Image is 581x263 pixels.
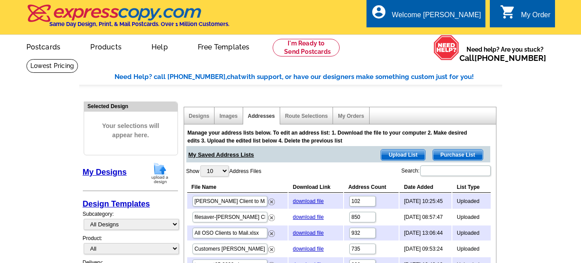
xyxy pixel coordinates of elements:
a: Products [76,36,136,56]
select: ShowAddress Files [200,165,229,177]
a: [PHONE_NUMBER] [474,53,546,63]
span: chat [227,73,241,81]
a: Postcards [12,36,75,56]
i: account_circle [371,4,387,20]
td: Uploaded [452,194,491,209]
span: My Saved Address Lists [189,146,254,159]
a: download file [293,230,324,236]
td: [DATE] 09:53:24 [400,241,451,256]
td: Uploaded [452,241,491,256]
a: download file [293,198,324,204]
div: Welcome [PERSON_NAME] [392,11,481,23]
th: Date Added [400,182,451,193]
i: shopping_cart [500,4,516,20]
span: Need help? Are you stuck? [459,45,551,63]
a: download file [293,246,324,252]
div: Need Help? call [PHONE_NUMBER], with support, or have our designers make something custom just fo... [115,72,502,82]
span: Purchase List [433,150,483,160]
img: delete.png [268,246,275,253]
img: delete.png [268,199,275,205]
div: Manage your address lists below. To edit an address list: 1. Download the file to your computer 2... [188,129,474,145]
span: Your selections will appear here. [91,113,171,149]
img: delete.png [268,230,275,237]
a: My Orders [338,113,364,119]
a: Remove this list [268,229,275,235]
div: Subcategory: [83,210,178,234]
a: download file [293,214,324,220]
input: Search: [420,165,491,176]
a: shopping_cart My Order [500,10,551,21]
label: Search: [401,165,492,177]
a: My Designs [83,168,127,177]
div: Product: [83,234,178,259]
div: My Order [521,11,551,23]
span: Call [459,53,546,63]
a: Remove this list [268,244,275,251]
a: Route Selections [285,113,328,119]
a: Remove this list [268,213,275,219]
a: Free Templates [184,36,264,56]
td: Uploaded [452,225,491,240]
td: [DATE] 10:25:45 [400,194,451,209]
h4: Same Day Design, Print, & Mail Postcards. Over 1 Million Customers. [49,21,229,27]
span: Upload List [381,150,425,160]
div: Selected Design [84,102,178,110]
td: Uploaded [452,210,491,225]
a: Design Templates [83,199,150,208]
th: Download Link [289,182,343,193]
a: Help [137,36,182,56]
iframe: LiveChat chat widget [457,235,581,263]
a: Addresses [248,113,275,119]
a: Images [219,113,237,119]
th: Address Count [344,182,399,193]
img: delete.png [268,214,275,221]
img: help [433,35,459,60]
a: Designs [189,113,210,119]
th: File Name [187,182,288,193]
label: Show Address Files [186,165,262,177]
a: Same Day Design, Print, & Mail Postcards. Over 1 Million Customers. [26,11,229,27]
td: [DATE] 13:06:44 [400,225,451,240]
img: upload-design [148,162,171,184]
a: Remove this list [268,197,275,203]
th: List Type [452,182,491,193]
td: [DATE] 08:57:47 [400,210,451,225]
